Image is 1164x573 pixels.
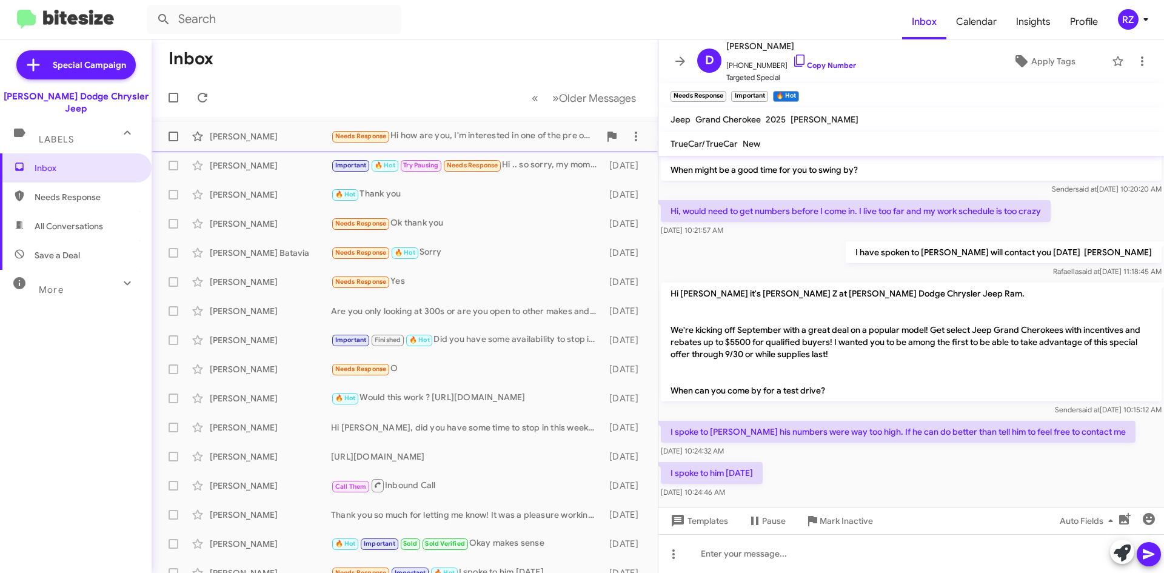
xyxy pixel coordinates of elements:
[661,226,723,235] span: [DATE] 10:21:57 AM
[210,305,331,317] div: [PERSON_NAME]
[210,159,331,172] div: [PERSON_NAME]
[210,363,331,375] div: [PERSON_NAME]
[331,129,600,143] div: Hi how are you, I'm interested in one of the pre owned cars if it's still available
[39,284,64,295] span: More
[409,336,430,344] span: 🔥 Hot
[331,451,603,463] div: [URL][DOMAIN_NAME]
[525,85,643,110] nav: Page navigation example
[946,4,1006,39] a: Calendar
[766,114,786,125] span: 2025
[1050,510,1128,532] button: Auto Fields
[335,278,387,286] span: Needs Response
[792,61,856,70] a: Copy Number
[1006,4,1060,39] a: Insights
[705,51,714,70] span: D
[210,189,331,201] div: [PERSON_NAME]
[603,276,648,288] div: [DATE]
[210,247,331,259] div: [PERSON_NAME] Batavia
[668,510,728,532] span: Templates
[335,336,367,344] span: Important
[16,50,136,79] a: Special Campaign
[210,421,331,434] div: [PERSON_NAME]
[1031,50,1075,72] span: Apply Tags
[661,488,725,497] span: [DATE] 10:24:46 AM
[671,91,726,102] small: Needs Response
[210,334,331,346] div: [PERSON_NAME]
[661,200,1051,222] p: Hi, would need to get numbers before I come in. I live too far and my work schedule is too crazy
[447,161,498,169] span: Needs Response
[603,363,648,375] div: [DATE]
[331,509,603,521] div: Thank you so much for letting me know! It was a pleasure working with you!
[603,392,648,404] div: [DATE]
[335,132,387,140] span: Needs Response
[603,189,648,201] div: [DATE]
[820,510,873,532] span: Mark Inactive
[773,91,799,102] small: 🔥 Hot
[603,538,648,550] div: [DATE]
[331,246,603,260] div: Sorry
[169,49,213,69] h1: Inbox
[53,59,126,71] span: Special Campaign
[425,540,465,548] span: Sold Verified
[603,451,648,463] div: [DATE]
[335,190,356,198] span: 🔥 Hot
[795,510,883,532] button: Mark Inactive
[147,5,401,34] input: Search
[846,241,1162,263] p: I have spoken to [PERSON_NAME] will contact you [DATE] [PERSON_NAME]
[375,336,401,344] span: Finished
[603,334,648,346] div: [DATE]
[1079,405,1100,414] span: said at
[331,275,603,289] div: Yes
[331,216,603,230] div: Ok thank you
[545,85,643,110] button: Next
[902,4,946,39] a: Inbox
[331,362,603,376] div: O
[1118,9,1139,30] div: RZ
[1055,405,1162,414] span: Sender [DATE] 10:15:12 AM
[210,538,331,550] div: [PERSON_NAME]
[1060,510,1118,532] span: Auto Fields
[762,510,786,532] span: Pause
[726,72,856,84] span: Targeted Special
[335,365,387,373] span: Needs Response
[335,483,367,491] span: Call Them
[738,510,795,532] button: Pause
[661,446,724,455] span: [DATE] 10:24:32 AM
[403,161,438,169] span: Try Pausing
[331,333,603,347] div: Did you have some availability to stop in [DATE]?
[1108,9,1151,30] button: RZ
[35,162,138,174] span: Inbox
[603,159,648,172] div: [DATE]
[210,130,331,142] div: [PERSON_NAME]
[559,92,636,105] span: Older Messages
[671,138,738,149] span: TrueCar/TrueCar
[603,305,648,317] div: [DATE]
[982,50,1106,72] button: Apply Tags
[743,138,760,149] span: New
[661,462,763,484] p: I spoke to him [DATE]
[364,540,395,548] span: Important
[603,480,648,492] div: [DATE]
[375,161,395,169] span: 🔥 Hot
[1053,267,1162,276] span: Rafaella [DATE] 11:18:45 AM
[335,394,356,402] span: 🔥 Hot
[695,114,761,125] span: Grand Cherokee
[35,191,138,203] span: Needs Response
[331,537,603,551] div: Okay makes sense
[210,451,331,463] div: [PERSON_NAME]
[726,53,856,72] span: [PHONE_NUMBER]
[1060,4,1108,39] span: Profile
[603,421,648,434] div: [DATE]
[35,249,80,261] span: Save a Deal
[671,114,691,125] span: Jeep
[603,247,648,259] div: [DATE]
[726,39,856,53] span: [PERSON_NAME]
[210,480,331,492] div: [PERSON_NAME]
[210,392,331,404] div: [PERSON_NAME]
[1075,184,1097,193] span: said at
[210,218,331,230] div: [PERSON_NAME]
[532,90,538,106] span: «
[335,219,387,227] span: Needs Response
[331,187,603,201] div: Thank you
